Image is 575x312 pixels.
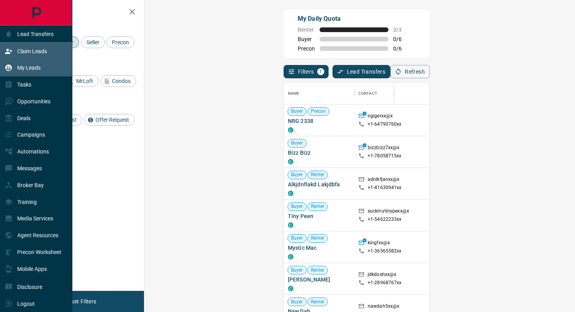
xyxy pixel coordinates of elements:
div: Precon [106,36,135,48]
span: Condos [109,78,133,84]
div: Contact [354,83,417,105]
span: Tiny Peen [288,212,350,220]
div: Seller [81,36,105,48]
button: Reset Filters [59,295,101,308]
div: condos.ca [288,159,293,164]
span: MrLoft [74,78,96,84]
p: nawdah5xx@x [368,303,399,311]
p: jdkdoshxx@x [368,271,396,280]
div: Name [284,83,354,105]
span: Precon [109,39,132,45]
p: +1- 64790760xx [368,121,402,128]
span: [PERSON_NAME] [288,276,350,283]
span: Renter [308,299,328,305]
p: +1- 78058715xx [368,153,402,159]
span: Buyer [288,299,306,305]
div: Name [288,83,300,105]
p: +1- 36565582xx [368,248,402,254]
span: Renter [298,27,315,33]
span: Renter [308,235,328,242]
span: Mystic Mac [288,244,350,252]
span: Seller [84,39,102,45]
span: Buyer [288,235,306,242]
span: Buyer [288,140,306,146]
span: Buyer [288,108,306,115]
span: Bizz Bizz [288,149,350,157]
span: 3 / 3 [393,27,410,33]
p: kingfxx@x [368,240,390,248]
button: Refresh [390,65,430,78]
span: 0 / 6 [393,45,410,52]
div: condos.ca [288,222,293,228]
span: 1 [318,69,323,74]
p: ngigerxx@x [368,113,393,121]
div: Offer Request [84,114,135,126]
p: suckmytinypexx@x [368,208,409,216]
div: condos.ca [288,127,293,133]
div: condos.ca [288,286,293,291]
span: Buyer [288,203,306,210]
span: NRG 2338 [288,117,350,125]
p: My Daily Quota [298,14,410,23]
h2: Filters [25,8,136,17]
p: +1- 28968767xx [368,280,402,286]
div: MrLoft [65,75,99,87]
span: Buyer [288,267,306,274]
span: Buyer [298,36,315,42]
span: Renter [308,171,328,178]
div: Condos [101,75,136,87]
p: +1- 54622233xx [368,216,402,223]
p: bizzbizz7xx@x [368,144,400,153]
p: +1- 41630941xx [368,184,402,191]
span: Renter [308,267,328,274]
span: Precon [308,108,329,115]
span: Offer Request [93,117,132,123]
span: Alkjdnflakd Lakjdbfa [288,180,350,188]
button: Filters1 [284,65,329,78]
div: Contact [358,83,377,105]
span: Buyer [288,171,306,178]
p: adnlkfjanxx@x [368,176,400,184]
span: Renter [308,203,328,210]
div: condos.ca [288,254,293,260]
div: condos.ca [288,191,293,196]
span: Precon [298,45,315,52]
button: Lead Transfers [332,65,391,78]
span: 0 / 6 [393,36,410,42]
